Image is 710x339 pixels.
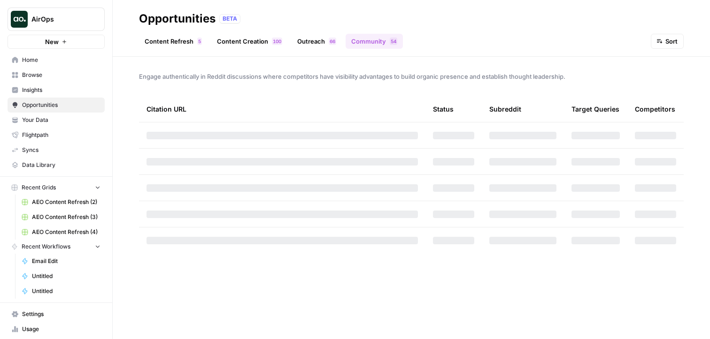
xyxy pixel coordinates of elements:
[22,325,100,333] span: Usage
[489,96,521,122] div: Subreddit
[8,158,105,173] a: Data Library
[31,15,88,24] span: AirOps
[433,96,454,122] div: Status
[139,11,216,26] div: Opportunities
[329,38,336,45] div: 66
[8,181,105,195] button: Recent Grids
[276,38,278,45] span: 0
[665,37,678,46] span: Sort
[292,34,342,49] a: Outreach66
[272,38,282,45] div: 100
[17,284,105,299] a: Untitled
[394,38,396,45] span: 4
[22,116,100,124] span: Your Data
[346,34,403,49] a: Community54
[8,143,105,158] a: Syncs
[332,38,335,45] span: 6
[139,34,208,49] a: Content Refresh5
[197,38,202,45] div: 5
[8,35,105,49] button: New
[17,269,105,284] a: Untitled
[571,96,619,122] div: Target Queries
[8,322,105,337] a: Usage
[22,161,100,169] span: Data Library
[22,310,100,318] span: Settings
[11,11,28,28] img: AirOps Logo
[22,86,100,94] span: Insights
[139,72,684,81] span: Engage authentically in Reddit discussions where competitors have visibility advantages to build ...
[8,98,105,113] a: Opportunities
[278,38,281,45] span: 0
[22,146,100,154] span: Syncs
[8,307,105,322] a: Settings
[45,37,59,46] span: New
[147,96,418,122] div: Citation URL
[17,254,105,269] a: Email Edit
[390,38,397,45] div: 54
[32,228,100,236] span: AEO Content Refresh (4)
[8,128,105,143] a: Flightpath
[32,272,100,280] span: Untitled
[22,242,70,251] span: Recent Workflows
[635,96,675,122] div: Competitors
[22,183,56,192] span: Recent Grids
[8,68,105,83] a: Browse
[32,198,100,206] span: AEO Content Refresh (2)
[32,287,100,295] span: Untitled
[17,210,105,225] a: AEO Content Refresh (3)
[22,71,100,79] span: Browse
[273,38,276,45] span: 1
[22,56,100,64] span: Home
[330,38,332,45] span: 6
[32,257,100,265] span: Email Edit
[8,240,105,254] button: Recent Workflows
[198,38,201,45] span: 5
[219,14,240,23] div: BETA
[22,101,100,109] span: Opportunities
[8,113,105,128] a: Your Data
[391,38,394,45] span: 5
[8,53,105,68] a: Home
[8,8,105,31] button: Workspace: AirOps
[32,213,100,221] span: AEO Content Refresh (3)
[211,34,288,49] a: Content Creation100
[651,34,684,49] button: Sort
[8,83,105,98] a: Insights
[17,195,105,210] a: AEO Content Refresh (2)
[17,225,105,240] a: AEO Content Refresh (4)
[22,131,100,139] span: Flightpath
